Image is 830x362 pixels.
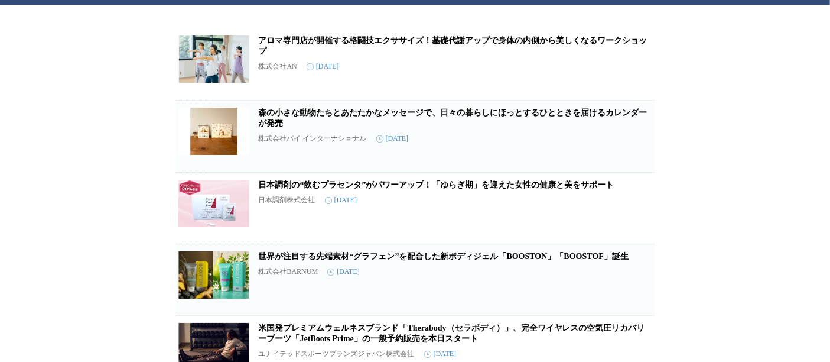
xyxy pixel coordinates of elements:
p: 株式会社BARNUM [259,267,318,277]
time: [DATE] [376,134,409,143]
img: 世界が注目する先端素材“グラフェン”を配合した新ボディジェル「BOOSTON」「BOOSTOF」誕生 [178,251,249,299]
time: [DATE] [307,62,339,71]
a: 森の小さな動物たちとあたたかなメッセージで、日々の暮らしにほっとするひとときを届けるカレンダーが発売 [259,108,647,128]
a: 日本調剤の“飲むプラセンタ”がパワーアップ！「ゆらぎ期」を迎えた女性の健康と美をサポート [259,180,614,189]
p: ユナイテッドスポーツブランズジャパン株式会社 [259,349,415,359]
a: アロマ専門店が開催する格闘技エクササイズ！基礎代謝アップで身体の内側から美しくなるワークショップ [259,36,647,56]
time: [DATE] [327,267,360,276]
a: 世界が注目する先端素材“グラフェン”を配合した新ボディジェル「BOOSTON」「BOOSTOF」誕生 [259,252,629,261]
a: 米国発プレミアムウェルネスブランド「Therabody（セラボディ）」、完全ワイヤレスの空気圧リカバリーブーツ「JetBoots Prime」の一般予約販売を本日スタート [259,324,645,343]
time: [DATE] [424,350,457,358]
img: 森の小さな動物たちとあたたかなメッセージで、日々の暮らしにほっとするひとときを届けるカレンダーが発売 [178,108,249,155]
p: 日本調剤株式会社 [259,195,315,205]
img: アロマ専門店が開催する格闘技エクササイズ！基礎代謝アップで身体の内側から美しくなるワークショップ [178,35,249,83]
img: 日本調剤の“飲むプラセンタ”がパワーアップ！「ゆらぎ期」を迎えた女性の健康と美をサポート [178,180,249,227]
p: 株式会社パイ インターナショナル [259,134,367,144]
p: 株式会社AN [259,62,297,72]
time: [DATE] [325,196,357,205]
